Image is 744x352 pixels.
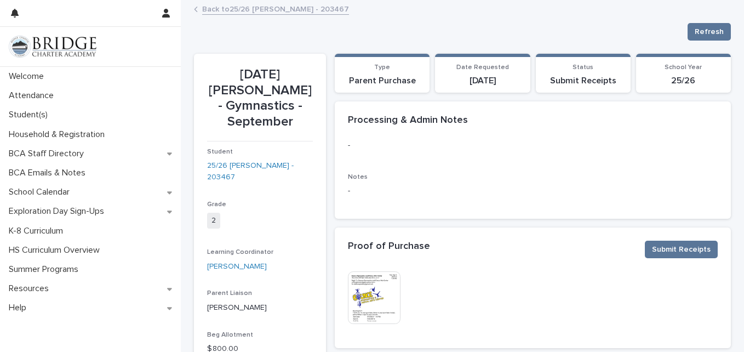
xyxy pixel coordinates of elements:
h2: Processing & Admin Notes [348,115,468,127]
p: Resources [4,283,58,294]
button: Refresh [688,23,731,41]
p: - [348,140,718,151]
p: Household & Registration [4,129,113,140]
p: [DATE] [PERSON_NAME] - Gymnastics - September [207,67,313,130]
span: Submit Receipts [652,244,711,255]
p: [DATE] [442,76,523,86]
p: Exploration Day Sign-Ups [4,206,113,217]
p: [PERSON_NAME] [207,302,313,314]
p: - [348,185,718,197]
p: BCA Emails & Notes [4,168,94,178]
span: Refresh [695,26,724,37]
a: Back to25/26 [PERSON_NAME] - 203467 [202,2,349,15]
p: HS Curriculum Overview [4,245,108,256]
span: Status [573,64,593,71]
p: Submit Receipts [542,76,624,86]
span: Student [207,149,233,155]
p: School Calendar [4,187,78,197]
span: Date Requested [456,64,509,71]
a: 25/26 [PERSON_NAME] - 203467 [207,160,313,183]
span: Notes [348,174,368,180]
p: Summer Programs [4,264,87,275]
span: Type [374,64,390,71]
span: Parent Liaison [207,290,252,297]
span: Learning Coordinator [207,249,273,256]
p: Help [4,303,35,313]
h2: Proof of Purchase [348,241,430,253]
p: 25/26 [643,76,724,86]
p: K-8 Curriculum [4,226,72,236]
p: Attendance [4,90,62,101]
span: Beg Allotment [207,332,253,338]
img: V1C1m3IdTEidaUdm9Hs0 [9,36,96,58]
span: 2 [207,213,220,229]
button: Submit Receipts [645,241,718,258]
p: Parent Purchase [341,76,423,86]
span: Grade [207,201,226,208]
span: School Year [665,64,702,71]
p: BCA Staff Directory [4,149,93,159]
a: [PERSON_NAME] [207,261,267,272]
p: Welcome [4,71,53,82]
p: Student(s) [4,110,56,120]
